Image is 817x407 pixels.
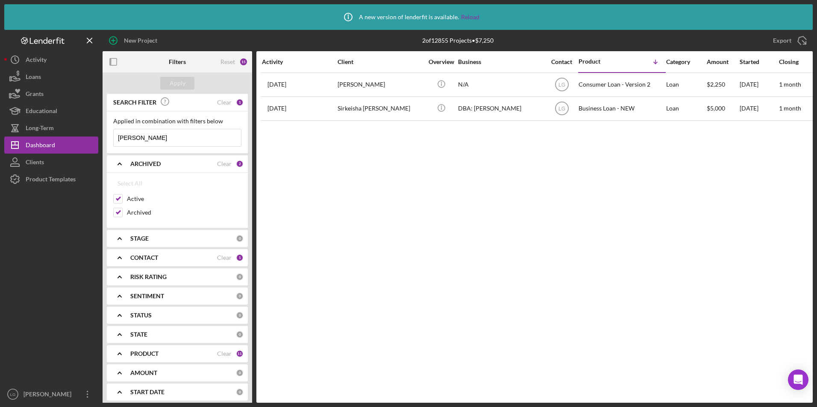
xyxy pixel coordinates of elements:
div: Loan [666,97,706,120]
label: Archived [127,208,241,217]
div: 11 [236,350,244,358]
div: Grants [26,85,44,105]
div: 0 [236,388,244,396]
div: Export [773,32,791,49]
button: Select All [113,175,147,192]
div: 1 [236,254,244,262]
time: 2025-08-06 21:45 [267,105,286,112]
div: [DATE] [740,97,778,120]
button: Educational [4,102,98,119]
div: Open Intercom Messenger [788,369,808,390]
button: Long-Term [4,119,98,137]
div: Consumer Loan - Version 2 [579,73,664,96]
div: Activity [262,58,337,65]
button: Dashboard [4,137,98,154]
button: Loans [4,68,98,85]
div: [PERSON_NAME] [21,386,77,405]
button: Export [764,32,813,49]
b: ARCHIVED [130,160,161,167]
div: Sirkeisha [PERSON_NAME] [338,97,423,120]
b: Filters [169,58,186,65]
div: Loan [666,73,706,96]
div: A new version of lenderfit is available. [338,6,479,28]
div: Clear [217,350,232,357]
div: DBA: [PERSON_NAME] [458,97,544,120]
div: Client [338,58,423,65]
label: Active [127,195,241,203]
button: Clients [4,154,98,171]
text: LG [10,392,16,397]
div: Long-Term [26,119,54,139]
div: 2 of 12855 Projects • $7,250 [422,37,494,44]
b: SENTIMENT [130,293,164,299]
div: Educational [26,102,57,122]
div: Clear [217,160,232,167]
div: Product [579,58,621,65]
div: Clients [26,154,44,173]
b: RISK RATING [130,273,167,280]
div: 0 [236,292,244,300]
time: 1 month [779,105,801,112]
b: PRODUCT [130,350,159,357]
div: 0 [236,331,244,338]
div: Apply [170,77,185,90]
div: 1 [236,99,244,106]
div: Dashboard [26,137,55,156]
div: 0 [236,235,244,242]
div: Applied in combination with filters below [113,118,241,125]
div: 2 [236,160,244,168]
div: Clear [217,99,232,106]
div: Overview [425,58,457,65]
button: Apply [160,77,194,90]
div: Activity [26,51,47,70]
text: LG [558,82,565,88]
div: Started [740,58,778,65]
div: Select All [118,175,142,192]
div: 15 [239,58,248,66]
div: 0 [236,311,244,319]
b: STATE [130,331,147,338]
div: Business Loan - NEW [579,97,664,120]
b: START DATE [130,389,165,395]
button: New Project [103,32,166,49]
b: STAGE [130,235,149,242]
div: $2,250 [707,73,739,96]
div: New Project [124,32,157,49]
button: Product Templates [4,171,98,188]
div: N/A [458,73,544,96]
div: Amount [707,58,739,65]
button: LG[PERSON_NAME] [4,386,98,403]
button: Activity [4,51,98,68]
div: [PERSON_NAME] [338,73,423,96]
b: STATUS [130,312,152,319]
div: Contact [546,58,578,65]
div: Product Templates [26,171,76,190]
b: CONTACT [130,254,158,261]
text: LG [558,106,565,112]
div: Category [666,58,706,65]
b: SEARCH FILTER [113,99,156,106]
time: 1 month [779,81,801,88]
div: Clear [217,254,232,261]
div: 0 [236,273,244,281]
div: 0 [236,369,244,377]
div: [DATE] [740,73,778,96]
a: Reload [461,14,479,20]
div: Loans [26,68,41,87]
div: Business [458,58,544,65]
time: 2025-08-06 17:11 [267,81,286,88]
div: Reset [220,58,235,65]
button: Grants [4,85,98,102]
b: AMOUNT [130,369,157,376]
div: $5,000 [707,97,739,120]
